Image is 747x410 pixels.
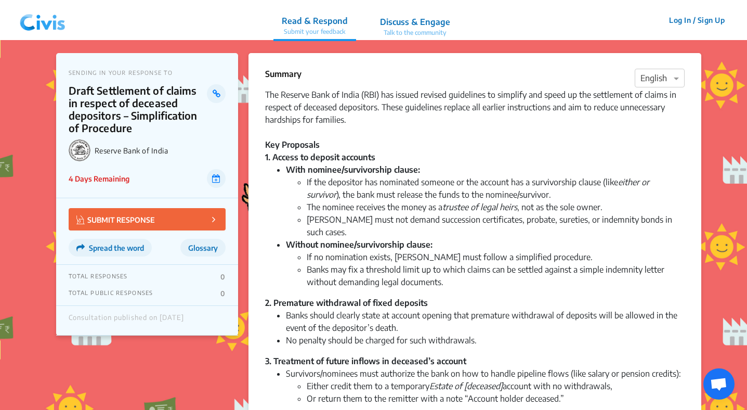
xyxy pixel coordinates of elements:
button: SUBMIT RESPONSE [69,208,226,230]
span: Glossary [188,244,218,252]
div: Consultation published on [DATE] [69,314,184,327]
em: trustee of legal heirs [442,202,517,212]
p: Read & Respond [282,15,348,27]
a: Open chat [703,368,735,400]
p: 0 [220,289,225,298]
strong: 2. Premature withdrawal of fixed deposits [265,298,428,308]
li: Banks should clearly state at account opening that premature withdrawal of deposits will be allow... [286,309,685,334]
button: Log In / Sign Up [662,12,731,28]
button: Spread the word [69,239,152,257]
li: [PERSON_NAME] must not demand succession certificates, probate, sureties, or indemnity bonds in s... [307,213,685,238]
p: TOTAL RESPONSES [69,273,128,281]
div: The Reserve Bank of India (RBI) has issued revised guidelines to simplify and speed up the settle... [265,88,685,138]
li: No penalty should be charged for such withdrawals. [286,334,685,347]
em: either or survivor [307,177,649,200]
img: Reserve Bank of India logo [69,139,90,161]
p: Draft Settlement of claims in respect of deceased depositors – Simplification of Procedure [69,84,207,134]
strong: Key Proposals [265,139,320,150]
li: Either credit them to a temporary account with no withdrawals, [307,380,685,392]
li: Or return them to the remitter with a note “Account holder deceased.” [307,392,685,405]
p: SUBMIT RESPONSE [76,213,155,225]
span: Spread the word [89,244,144,252]
p: Summary [265,68,302,80]
img: Vector.jpg [76,215,85,224]
p: Discuss & Engage [380,16,450,28]
li: If no nomination exists, [PERSON_NAME] must follow a simplified procedure. [307,251,685,263]
p: TOTAL PUBLIC RESPONSES [69,289,153,298]
img: navlogo.png [16,5,70,36]
strong: With nominee/survivorship clause: [286,164,420,175]
p: Reserve Bank of India [95,146,226,155]
em: Estate of [deceased] [429,381,503,391]
button: Glossary [180,239,226,257]
strong: 1. Access to deposit accounts [265,152,375,162]
li: Survivors/nominees must authorize the bank on how to handle pipeline flows (like salary or pensio... [286,367,685,405]
li: The nominee receives the money as a , not as the sole owner. [307,201,685,213]
p: 0 [220,273,225,281]
li: If the depositor has nominated someone or the account has a survivorship clause (like ), the bank... [307,176,685,201]
strong: Without nominee/survivorship clause: [286,239,433,250]
p: Talk to the community [380,28,450,37]
p: 4 Days Remaining [69,173,129,184]
strong: 3. Treatment of future inflows in deceased’s account [265,356,466,366]
li: Banks may fix a threshold limit up to which claims can be settled against a simple indemnity lett... [307,263,685,288]
p: Submit your feedback [282,27,348,36]
p: SENDING IN YOUR RESPONSE TO [69,69,226,76]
